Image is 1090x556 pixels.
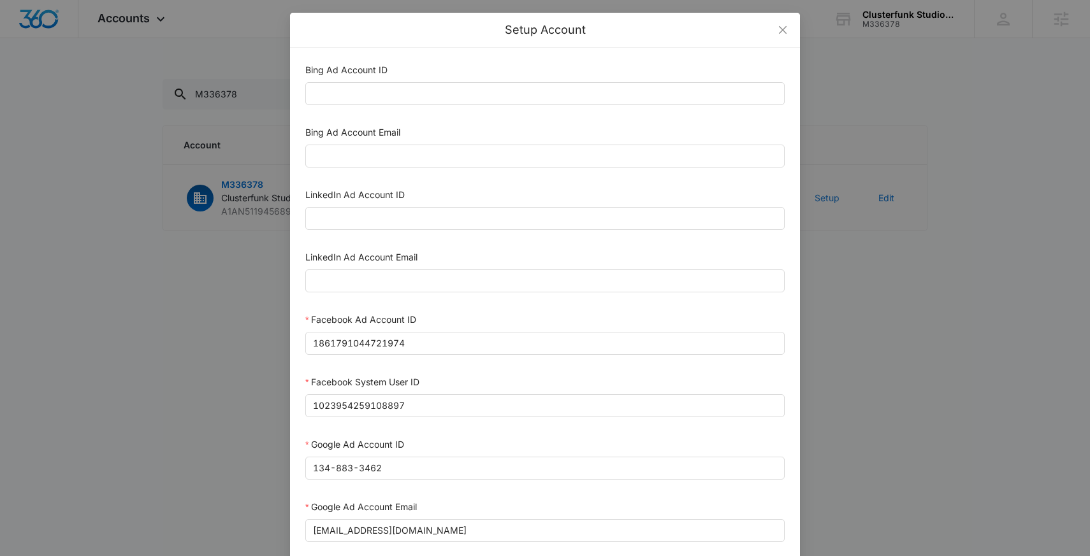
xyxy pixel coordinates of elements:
label: Google Ad Account ID [305,439,404,450]
div: Setup Account [305,23,785,37]
label: Bing Ad Account Email [305,127,400,138]
input: Facebook System User ID [305,394,785,417]
label: Google Ad Account Email [305,501,417,512]
input: Google Ad Account ID [305,457,785,480]
span: close [778,25,788,35]
input: LinkedIn Ad Account Email [305,269,785,292]
input: Facebook Ad Account ID [305,332,785,355]
label: Bing Ad Account ID [305,64,388,75]
label: Facebook System User ID [305,376,419,387]
input: Bing Ad Account ID [305,82,785,105]
button: Close [766,13,800,47]
input: Bing Ad Account Email [305,145,785,168]
label: Facebook Ad Account ID [305,314,416,325]
input: LinkedIn Ad Account ID [305,207,785,230]
label: LinkedIn Ad Account Email [305,252,418,262]
label: LinkedIn Ad Account ID [305,189,405,200]
input: Google Ad Account Email [305,519,785,542]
